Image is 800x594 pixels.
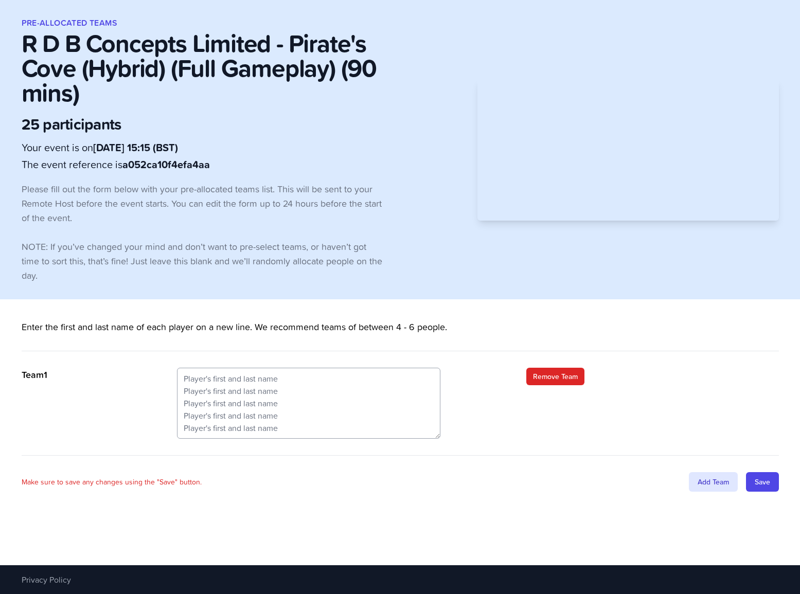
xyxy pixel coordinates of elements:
a: Privacy Policy [22,574,71,585]
input: Save [746,472,779,492]
a: Remove Team [526,368,584,385]
p: Team [22,368,156,382]
p: Your event is on [22,140,383,155]
b: [DATE] 15:15 (BST) [93,140,178,155]
p: The event reference is [22,157,383,172]
span: 1 [44,368,47,382]
div: Add Team [689,472,738,492]
iframe: Adding Teams Video [477,79,779,220]
p: 25 participants [22,115,383,134]
p: R D B Concepts Limited - Pirate's Cove (Hybrid) (Full Gameplay) (90 mins) [22,31,383,105]
b: a052ca10f4efa4aa [122,157,210,172]
p: Please fill out the form below with your pre-allocated teams list. This will be sent to your Remo... [22,182,383,225]
p: Enter the first and last name of each player on a new line. We recommend teams of between 4 - 6 p... [22,320,779,351]
p: NOTE: If you’ve changed your mind and don’t want to pre-select teams, or haven’t got time to sort... [22,240,383,283]
h1: Pre-allocated Teams [22,16,473,29]
p: Make sure to save any changes using the "Save" button. [22,477,202,487]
